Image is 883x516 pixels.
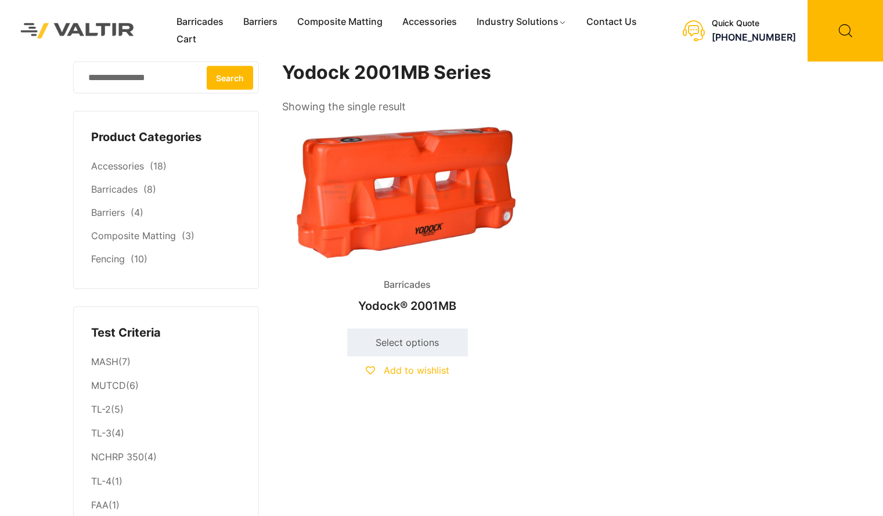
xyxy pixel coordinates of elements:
[143,183,156,195] span: (8)
[392,13,467,31] a: Accessories
[91,499,109,511] a: FAA
[282,116,533,319] a: BarricadesYodock® 2001MB
[233,13,287,31] a: Barriers
[91,350,241,374] li: (7)
[712,19,796,28] div: Quick Quote
[576,13,647,31] a: Contact Us
[207,66,253,89] button: Search
[91,403,111,415] a: TL-2
[91,160,144,172] a: Accessories
[9,11,146,50] img: Valtir Rentals
[375,276,439,294] span: Barricades
[131,253,147,265] span: (10)
[91,380,126,391] a: MUTCD
[712,31,796,43] a: [PHONE_NUMBER]
[91,470,241,493] li: (1)
[167,31,206,48] a: Cart
[91,324,241,342] h4: Test Criteria
[167,13,233,31] a: Barricades
[282,62,805,84] h1: Yodock 2001MB Series
[287,13,392,31] a: Composite Matting
[91,451,144,463] a: NCHRP 350
[282,293,533,319] h2: Yodock® 2001MB
[91,427,111,439] a: TL-3
[91,356,118,367] a: MASH
[384,365,449,376] span: Add to wishlist
[347,329,468,356] a: Select options for “Yodock® 2001MB”
[467,13,576,31] a: Industry Solutions
[91,374,241,398] li: (6)
[366,365,449,376] a: Add to wishlist
[182,230,194,241] span: (3)
[91,446,241,470] li: (4)
[91,183,138,195] a: Barricades
[91,493,241,514] li: (1)
[91,230,176,241] a: Composite Matting
[91,207,125,218] a: Barriers
[150,160,167,172] span: (18)
[131,207,143,218] span: (4)
[91,129,241,146] h4: Product Categories
[91,253,125,265] a: Fencing
[91,475,111,487] a: TL-4
[91,422,241,446] li: (4)
[282,97,406,117] p: Showing the single result
[91,398,241,422] li: (5)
